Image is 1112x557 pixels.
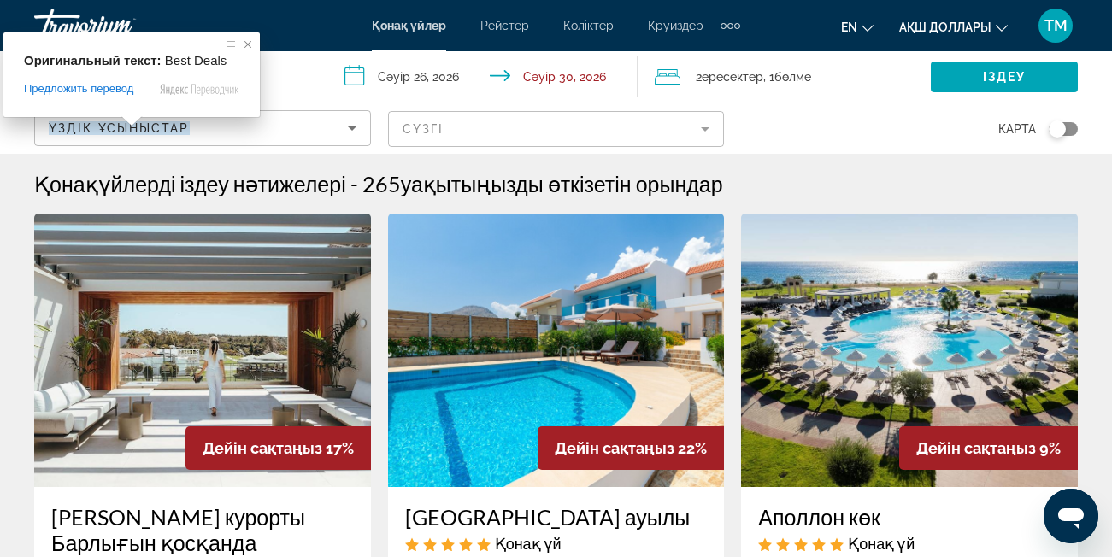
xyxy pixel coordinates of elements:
ya-tr-span: Іздеу [983,70,1027,84]
ya-tr-span: Карта [998,122,1036,136]
ya-tr-span: , 1 [763,70,774,84]
ya-tr-span: 265 [362,171,401,196]
ya-tr-span: en [841,21,857,34]
button: Саяхатшылар: 2 ересек, 0 бала [638,51,931,103]
span: Оригинальный текст: [24,53,162,67]
ya-tr-span: 22% [678,439,707,457]
button: Тілді өзгерту [841,15,874,39]
ya-tr-span: Бөлме [774,70,811,84]
button: Валютаны өзгерту [899,15,1008,39]
ya-tr-span: Ересектер [702,70,763,84]
button: Пайдаланушы мәзірі [1033,8,1078,44]
iframe: Кнопка запуска окна обмена сообщениями [1044,489,1098,543]
a: Аполлон көк [758,504,1061,530]
a: Круиздер [648,19,703,32]
button: Сүзгі [388,110,725,148]
ya-tr-span: Қонақ үй [848,534,915,553]
img: Қонақ үй суреті [34,214,371,487]
mat-select: Сұрыптау [49,118,356,138]
ya-tr-span: 17% [326,439,354,457]
ya-tr-span: [GEOGRAPHIC_DATA] ауылы [405,504,691,530]
ya-tr-span: уақытыңызды өткізетін орындар [401,171,723,196]
a: [GEOGRAPHIC_DATA] ауылы [405,504,708,530]
a: Көліктер [563,19,614,32]
ya-tr-span: Дейін сақтаңыз [555,439,674,457]
ya-tr-span: Қонақүйлерді іздеу нәтижелері [34,171,346,196]
button: Қосымша навигациялық элементтер [721,12,740,39]
ya-tr-span: Қонақ үй [495,534,562,553]
ya-tr-span: Үздік ұсыныстар [49,121,190,135]
a: [PERSON_NAME] курорты Барлығын қосқанда [51,504,354,555]
ya-tr-span: ТМ [1044,16,1068,34]
img: Қонақ үй суреті [741,214,1078,487]
ya-tr-span: 9% [1039,439,1061,457]
span: Предложить перевод [24,81,133,97]
button: Тіркелу күні: 26 сәуір, 2026 Тіркелу күні: 30 сәуір, 2026 [327,51,638,103]
div: 5 жұлдызды қонақ үй [758,534,1061,553]
img: Қонақ үй суреті [388,214,725,487]
div: 5 жұлдызды қонақ үй [405,534,708,553]
a: Қонақ үйлер [372,19,446,32]
ya-tr-span: 2 [696,70,702,84]
span: Best Deals [165,53,227,67]
button: Картаны ауыстырып қосу [1036,121,1078,137]
ya-tr-span: [PERSON_NAME] курорты Барлығын қосқанда [51,504,305,555]
ya-tr-span: Дейін сақтаңыз [916,439,1036,457]
button: Іздеу [931,62,1078,92]
ya-tr-span: Аполлон көк [758,504,880,530]
a: Травориум [34,3,205,48]
ya-tr-span: Дейін сақтаңыз [203,439,322,457]
span: - [350,171,358,196]
ya-tr-span: АҚШ доллары [899,21,991,34]
a: Рейстер [480,19,529,32]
